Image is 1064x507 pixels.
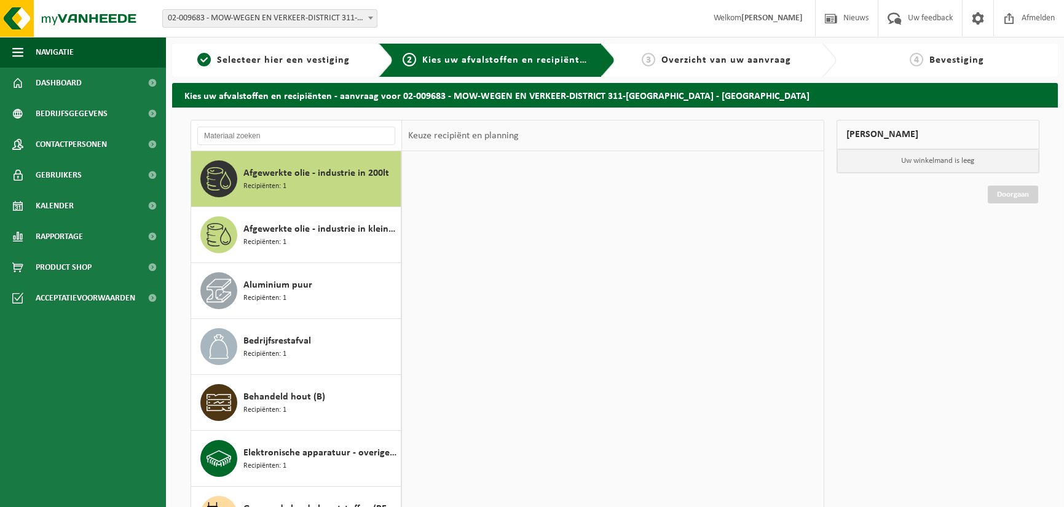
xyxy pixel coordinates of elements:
span: Overzicht van uw aanvraag [661,55,791,65]
button: Bedrijfsrestafval Recipiënten: 1 [191,319,401,375]
p: Uw winkelmand is leeg [837,149,1039,173]
button: Aluminium puur Recipiënten: 1 [191,263,401,319]
span: Recipiënten: 1 [243,181,286,192]
span: Kalender [36,191,74,221]
span: Contactpersonen [36,129,107,160]
span: Selecteer hier een vestiging [217,55,350,65]
div: [PERSON_NAME] [837,120,1039,149]
span: Dashboard [36,68,82,98]
span: 4 [910,53,923,66]
span: 02-009683 - MOW-WEGEN EN VERKEER-DISTRICT 311-BRUGGE - 8000 BRUGGE, KONING ALBERT I LAAN 293 [162,9,377,28]
span: Navigatie [36,37,74,68]
span: Recipiënten: 1 [243,460,286,472]
input: Materiaal zoeken [197,127,395,145]
strong: [PERSON_NAME] [741,14,803,23]
span: Aluminium puur [243,278,312,293]
span: Gebruikers [36,160,82,191]
span: Recipiënten: 1 [243,348,286,360]
h2: Kies uw afvalstoffen en recipiënten - aanvraag voor 02-009683 - MOW-WEGEN EN VERKEER-DISTRICT 311... [172,83,1058,107]
span: Recipiënten: 1 [243,293,286,304]
button: Elektronische apparatuur - overige (OVE) Recipiënten: 1 [191,431,401,487]
span: Recipiënten: 1 [243,237,286,248]
span: Elektronische apparatuur - overige (OVE) [243,446,398,460]
span: Bedrijfsrestafval [243,334,311,348]
span: Acceptatievoorwaarden [36,283,135,313]
span: Behandeld hout (B) [243,390,325,404]
span: 3 [642,53,655,66]
a: Doorgaan [988,186,1038,203]
span: 1 [197,53,211,66]
div: Keuze recipiënt en planning [402,120,525,151]
span: Bevestiging [929,55,984,65]
button: Afgewerkte olie - industrie in kleinverpakking Recipiënten: 1 [191,207,401,263]
a: 1Selecteer hier een vestiging [178,53,369,68]
span: Afgewerkte olie - industrie in kleinverpakking [243,222,398,237]
span: Product Shop [36,252,92,283]
span: Kies uw afvalstoffen en recipiënten [422,55,591,65]
button: Behandeld hout (B) Recipiënten: 1 [191,375,401,431]
button: Afgewerkte olie - industrie in 200lt Recipiënten: 1 [191,151,401,207]
span: 02-009683 - MOW-WEGEN EN VERKEER-DISTRICT 311-BRUGGE - 8000 BRUGGE, KONING ALBERT I LAAN 293 [163,10,377,27]
span: Rapportage [36,221,83,252]
span: Bedrijfsgegevens [36,98,108,129]
span: Afgewerkte olie - industrie in 200lt [243,166,389,181]
span: Recipiënten: 1 [243,404,286,416]
span: 2 [403,53,416,66]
